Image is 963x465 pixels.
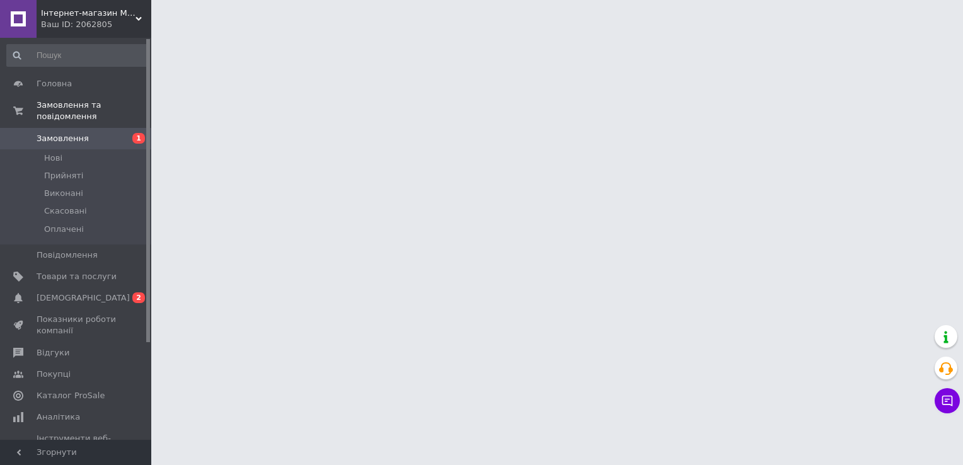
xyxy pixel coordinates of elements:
[37,292,130,304] span: [DEMOGRAPHIC_DATA]
[41,8,136,19] span: Інтернет-магазин Моя білизна
[37,369,71,380] span: Покупці
[37,347,69,359] span: Відгуки
[37,133,89,144] span: Замовлення
[6,44,149,67] input: Пошук
[935,388,960,413] button: Чат з покупцем
[37,250,98,261] span: Повідомлення
[37,390,105,401] span: Каталог ProSale
[44,224,84,235] span: Оплачені
[37,433,117,456] span: Інструменти веб-майстра та SEO
[37,314,117,336] span: Показники роботи компанії
[44,152,62,164] span: Нові
[37,100,151,122] span: Замовлення та повідомлення
[132,133,145,144] span: 1
[44,188,83,199] span: Виконані
[37,78,72,89] span: Головна
[37,271,117,282] span: Товари та послуги
[44,170,83,181] span: Прийняті
[44,205,87,217] span: Скасовані
[37,411,80,423] span: Аналітика
[132,292,145,303] span: 2
[41,19,151,30] div: Ваш ID: 2062805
